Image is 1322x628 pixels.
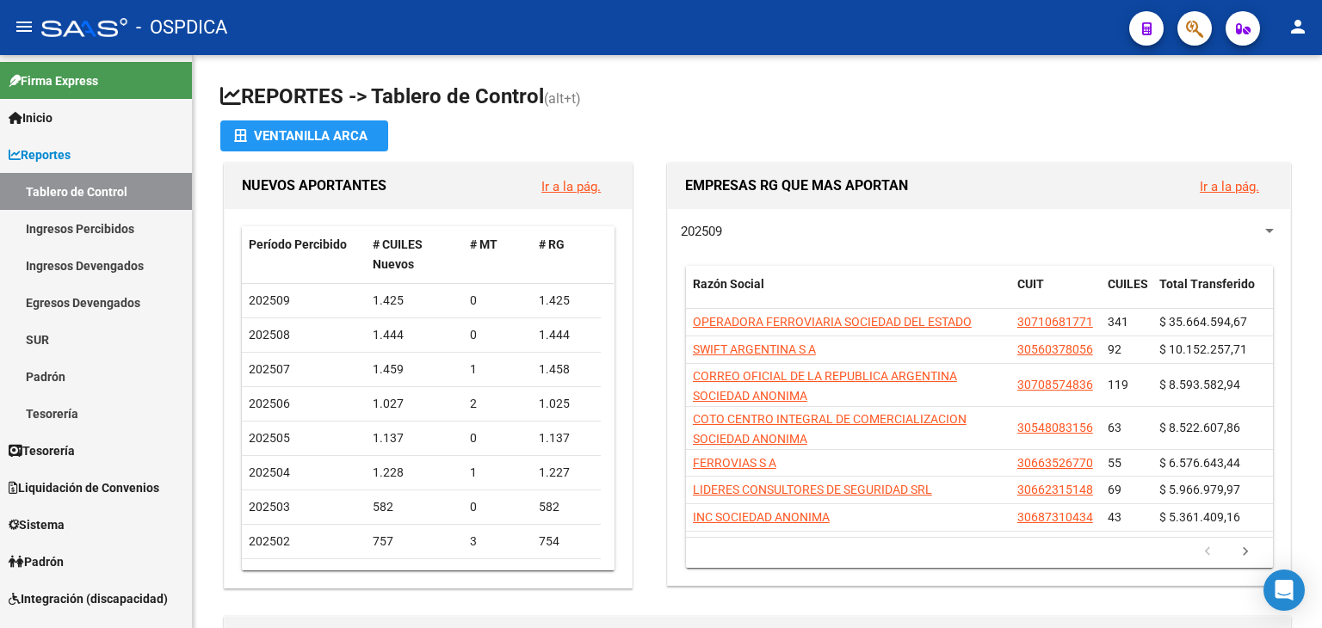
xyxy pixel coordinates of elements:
[693,510,830,524] span: INC SOCIEDAD ANONIMA
[1108,510,1121,524] span: 43
[9,552,64,571] span: Padrón
[1200,179,1259,194] a: Ir a la pág.
[470,291,525,311] div: 0
[1159,456,1240,470] span: $ 6.576.643,44
[1108,277,1148,291] span: CUILES
[532,226,601,283] datatable-header-cell: # RG
[249,293,290,307] span: 202509
[470,325,525,345] div: 0
[539,394,594,414] div: 1.025
[1017,510,1093,524] span: 30687310434
[539,360,594,379] div: 1.458
[693,277,764,291] span: Razón Social
[242,177,386,194] span: NUEVOS APORTANTES
[539,428,594,448] div: 1.137
[249,569,290,582] span: 202501
[373,463,457,483] div: 1.228
[539,566,594,586] div: 671
[1229,543,1262,562] a: go to next page
[1108,378,1128,391] span: 119
[373,360,457,379] div: 1.459
[528,170,615,202] button: Ir a la pág.
[470,360,525,379] div: 1
[470,532,525,551] div: 3
[249,465,290,479] span: 202504
[249,362,290,376] span: 202507
[693,412,967,446] span: COTO CENTRO INTEGRAL DE COMERCIALIZACION SOCIEDAD ANONIMA
[1159,378,1240,391] span: $ 8.593.582,94
[373,566,457,586] div: 672
[9,515,65,534] span: Sistema
[1017,342,1093,356] span: 30560378056
[373,325,457,345] div: 1.444
[539,237,565,251] span: # RG
[539,497,594,517] div: 582
[373,532,457,551] div: 757
[249,500,290,514] span: 202503
[1101,266,1152,323] datatable-header-cell: CUILES
[693,315,972,329] span: OPERADORA FERROVIARIA SOCIEDAD DEL ESTADO
[1159,421,1240,434] span: $ 8.522.607,86
[1186,170,1273,202] button: Ir a la pág.
[470,394,525,414] div: 2
[1159,510,1240,524] span: $ 5.361.409,16
[249,534,290,548] span: 202502
[1108,342,1121,356] span: 92
[249,237,347,251] span: Período Percibido
[539,325,594,345] div: 1.444
[1191,543,1224,562] a: go to previous page
[1017,456,1093,470] span: 30663526770
[693,483,932,496] span: LIDERES CONSULTORES DE SEGURIDAD SRL
[9,108,53,127] span: Inicio
[470,463,525,483] div: 1
[681,224,722,239] span: 202509
[249,328,290,342] span: 202508
[470,566,525,586] div: 1
[9,441,75,460] span: Tesorería
[1263,570,1305,611] div: Open Intercom Messenger
[220,83,1294,113] h1: REPORTES -> Tablero de Control
[1108,456,1121,470] span: 55
[1010,266,1101,323] datatable-header-cell: CUIT
[1017,421,1093,434] span: 30548083156
[693,456,776,470] span: FERROVIAS S A
[1108,421,1121,434] span: 63
[1159,483,1240,496] span: $ 5.966.979,97
[14,16,34,37] mat-icon: menu
[9,145,71,164] span: Reportes
[373,291,457,311] div: 1.425
[539,291,594,311] div: 1.425
[242,226,366,283] datatable-header-cell: Período Percibido
[693,342,816,356] span: SWIFT ARGENTINA S A
[373,497,457,517] div: 582
[1159,277,1255,291] span: Total Transferido
[249,397,290,410] span: 202506
[249,431,290,445] span: 202505
[470,428,525,448] div: 0
[685,177,908,194] span: EMPRESAS RG QUE MAS APORTAN
[470,497,525,517] div: 0
[9,71,98,90] span: Firma Express
[539,463,594,483] div: 1.227
[686,266,1010,323] datatable-header-cell: Razón Social
[1159,342,1247,356] span: $ 10.152.257,71
[234,120,374,151] div: Ventanilla ARCA
[1017,378,1093,391] span: 30708574836
[1108,483,1121,496] span: 69
[1288,16,1308,37] mat-icon: person
[1017,277,1044,291] span: CUIT
[470,237,497,251] span: # MT
[463,226,532,283] datatable-header-cell: # MT
[373,237,423,271] span: # CUILES Nuevos
[541,179,601,194] a: Ir a la pág.
[1017,483,1093,496] span: 30662315148
[1152,266,1273,323] datatable-header-cell: Total Transferido
[9,589,168,608] span: Integración (discapacidad)
[1159,315,1247,329] span: $ 35.664.594,67
[373,394,457,414] div: 1.027
[693,369,957,403] span: CORREO OFICIAL DE LA REPUBLICA ARGENTINA SOCIEDAD ANONIMA
[366,226,464,283] datatable-header-cell: # CUILES Nuevos
[1108,315,1128,329] span: 341
[220,120,388,151] button: Ventanilla ARCA
[9,478,159,497] span: Liquidación de Convenios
